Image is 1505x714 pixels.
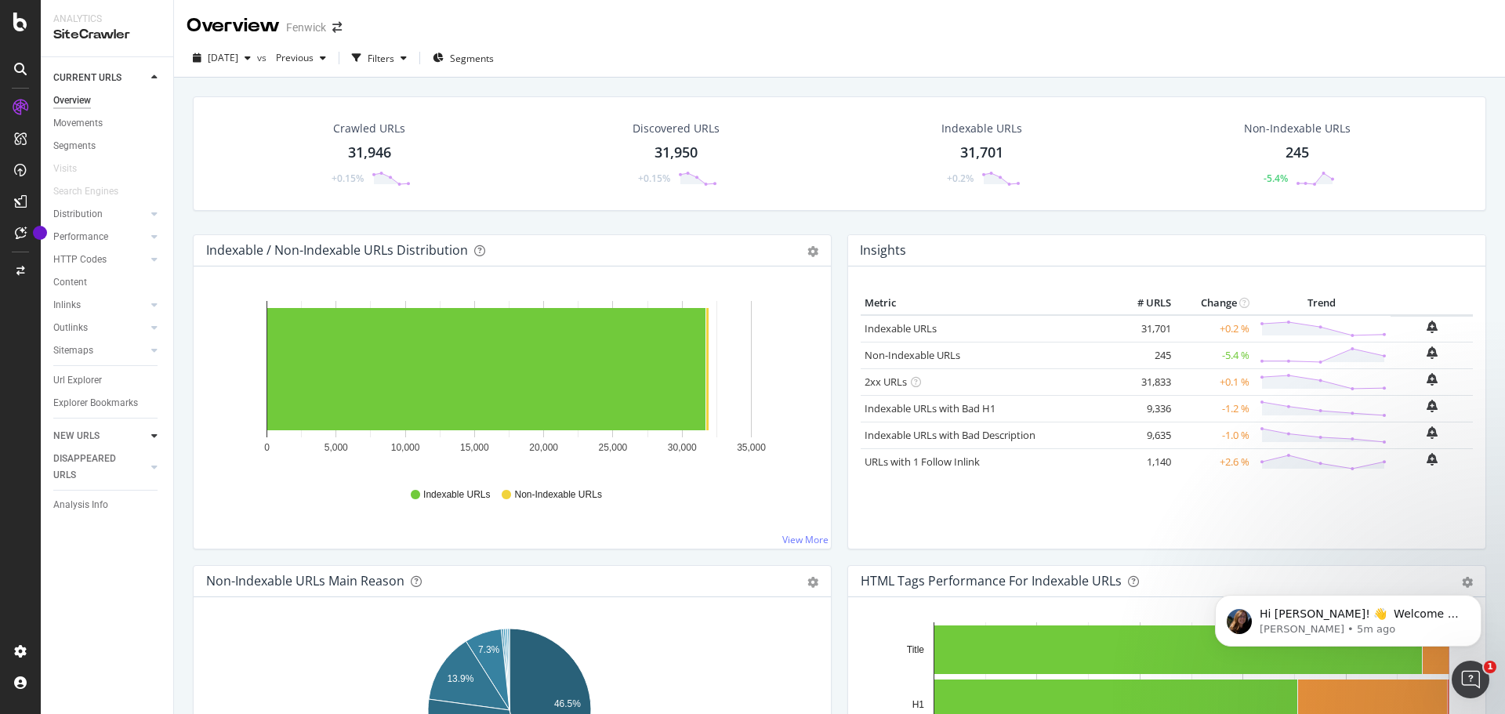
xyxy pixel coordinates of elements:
[1175,422,1253,448] td: -1.0 %
[53,395,162,411] a: Explorer Bookmarks
[426,45,500,71] button: Segments
[53,497,162,513] a: Analysis Info
[599,442,628,453] text: 25,000
[257,51,270,64] span: vs
[53,206,147,223] a: Distribution
[1112,368,1175,395] td: 31,833
[423,488,490,502] span: Indexable URLs
[861,292,1112,315] th: Metric
[53,26,161,44] div: SiteCrawler
[737,442,766,453] text: 35,000
[53,297,147,314] a: Inlinks
[1112,315,1175,343] td: 31,701
[807,577,818,588] div: gear
[368,52,394,65] div: Filters
[53,115,103,132] div: Movements
[53,343,93,359] div: Sitemaps
[941,121,1022,136] div: Indexable URLs
[206,242,468,258] div: Indexable / Non-Indexable URLs Distribution
[1175,368,1253,395] td: +0.1 %
[1244,121,1351,136] div: Non-Indexable URLs
[529,442,558,453] text: 20,000
[1175,395,1253,422] td: -1.2 %
[53,395,138,411] div: Explorer Bookmarks
[286,20,326,35] div: Fenwick
[807,246,818,257] div: gear
[53,497,108,513] div: Analysis Info
[53,183,134,200] a: Search Engines
[447,673,473,684] text: 13.9%
[865,348,960,362] a: Non-Indexable URLs
[1427,346,1438,359] div: bell-plus
[514,488,601,502] span: Non-Indexable URLs
[860,240,906,261] h4: Insights
[53,343,147,359] a: Sitemaps
[53,297,81,314] div: Inlinks
[53,92,91,109] div: Overview
[1286,143,1309,163] div: 245
[206,573,404,589] div: Non-Indexable URLs Main Reason
[53,320,147,336] a: Outlinks
[865,401,995,415] a: Indexable URLs with Bad H1
[1427,426,1438,439] div: bell-plus
[865,321,937,335] a: Indexable URLs
[460,442,489,453] text: 15,000
[907,644,925,655] text: Title
[1112,395,1175,422] td: 9,336
[1112,422,1175,448] td: 9,635
[187,45,257,71] button: [DATE]
[53,274,87,291] div: Content
[346,45,413,71] button: Filters
[782,533,829,546] a: View More
[53,320,88,336] div: Outlinks
[53,451,132,484] div: DISAPPEARED URLS
[53,274,162,291] a: Content
[1175,292,1253,315] th: Change
[332,22,342,33] div: arrow-right-arrow-left
[53,252,107,268] div: HTTP Codes
[53,92,162,109] a: Overview
[1175,342,1253,368] td: -5.4 %
[206,292,813,473] svg: A chart.
[33,226,47,240] div: Tooltip anchor
[264,442,270,453] text: 0
[865,375,907,389] a: 2xx URLs
[450,52,494,65] span: Segments
[1175,448,1253,475] td: +2.6 %
[1112,448,1175,475] td: 1,140
[1427,453,1438,466] div: bell-plus
[333,121,405,136] div: Crawled URLs
[633,121,720,136] div: Discovered URLs
[668,442,697,453] text: 30,000
[53,252,147,268] a: HTTP Codes
[478,644,500,655] text: 7.3%
[325,442,348,453] text: 5,000
[1484,661,1496,673] span: 1
[947,172,974,185] div: +0.2%
[53,70,147,86] a: CURRENT URLS
[391,442,420,453] text: 10,000
[912,699,925,710] text: H1
[1253,292,1391,315] th: Trend
[1427,373,1438,386] div: bell-plus
[53,161,77,177] div: Visits
[53,138,162,154] a: Segments
[1175,315,1253,343] td: +0.2 %
[53,428,100,444] div: NEW URLS
[270,51,314,64] span: Previous
[865,455,980,469] a: URLs with 1 Follow Inlink
[638,172,670,185] div: +0.15%
[53,428,147,444] a: NEW URLS
[53,206,103,223] div: Distribution
[53,70,121,86] div: CURRENT URLS
[1427,400,1438,412] div: bell-plus
[53,115,162,132] a: Movements
[53,13,161,26] div: Analytics
[1191,562,1505,672] iframe: Intercom notifications message
[348,143,391,163] div: 31,946
[1427,321,1438,333] div: bell-plus
[861,573,1122,589] div: HTML Tags Performance for Indexable URLs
